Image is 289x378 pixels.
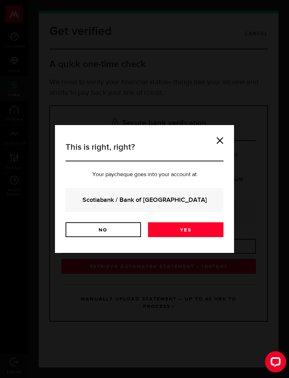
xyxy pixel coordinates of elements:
[66,222,141,237] a: No
[148,222,223,237] a: Yes
[75,195,214,205] strong: Scotiabank / Bank of [GEOGRAPHIC_DATA]
[66,172,223,178] p: Your paycheque goes into your account at
[259,348,289,378] iframe: LiveChat chat widget
[66,141,223,161] h3: This is right, right?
